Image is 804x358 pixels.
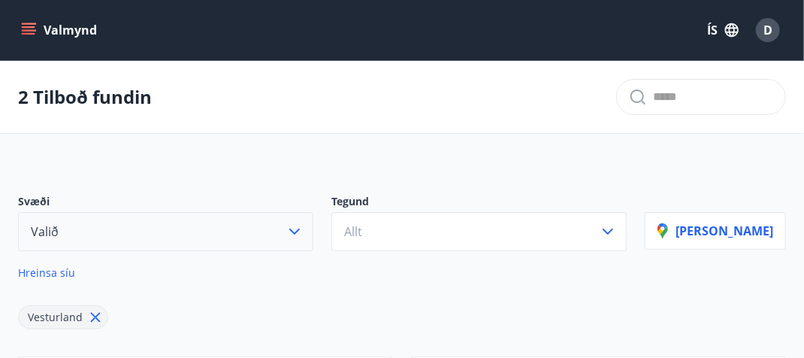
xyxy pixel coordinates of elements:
[18,305,108,329] div: Vesturland
[699,17,747,44] button: ÍS
[344,223,362,240] span: Allt
[645,212,786,250] button: [PERSON_NAME]
[18,84,152,110] p: 2 Tilboð fundin
[331,212,627,251] button: Allt
[31,223,59,240] span: Valið
[763,22,772,38] span: D
[28,310,83,324] span: Vesturland
[331,194,627,212] p: Tegund
[657,223,773,239] p: [PERSON_NAME]
[18,194,313,212] p: Svæði
[18,212,313,251] button: Valið
[750,12,786,48] button: D
[18,17,103,44] button: menu
[18,265,75,280] span: Hreinsa síu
